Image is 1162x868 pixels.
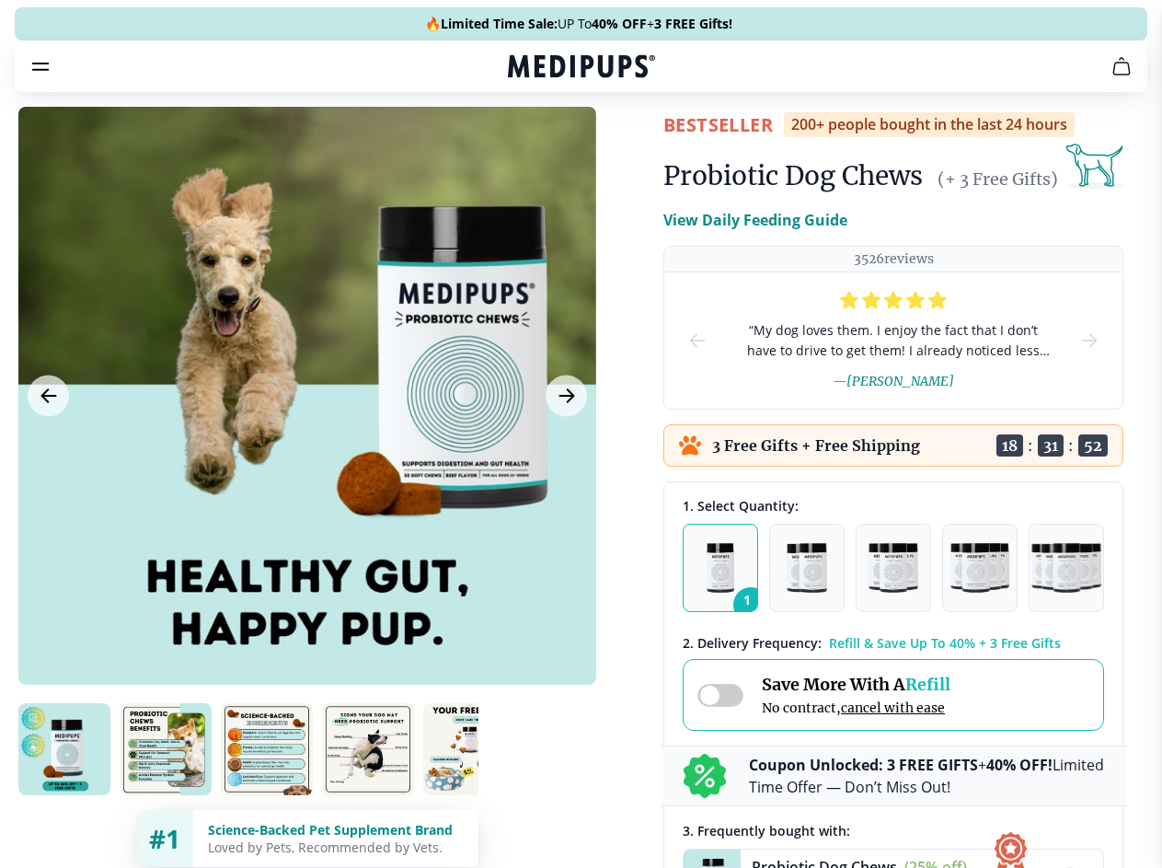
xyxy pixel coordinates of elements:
[905,674,950,695] span: Refill
[423,703,515,795] img: Probiotic Dog Chews | Natural Dog Supplements
[425,15,732,33] span: 🔥 UP To +
[762,674,950,695] span: Save More With A
[29,55,52,77] button: burger-menu
[120,703,212,795] img: Probiotic Dog Chews | Natural Dog Supplements
[1099,44,1144,88] button: cart
[738,320,1049,361] span: “ My dog loves them. I enjoy the fact that I don’t have to drive to get them! I already noticed l...
[683,497,1104,515] div: 1. Select Quantity:
[208,821,464,839] div: Science-Backed Pet Supplement Brand
[749,755,978,775] b: Coupon Unlocked: 3 FREE GIFTS
[1028,436,1033,455] span: :
[733,587,768,622] span: 1
[18,703,110,795] img: Probiotic Dog Chews | Natural Dog Supplements
[854,250,934,268] p: 3526 reviews
[749,754,1104,798] p: + Limited Time Offer — Don’t Miss Out!
[208,839,464,856] div: Loved by Pets, Recommended by Vets.
[829,634,1061,652] span: Refill & Save Up To 40% + 3 Free Gifts
[762,700,950,716] span: No contract,
[663,209,847,231] p: View Daily Feeding Guide
[707,543,735,593] img: Pack of 1 - Natural Dog Supplements
[950,543,1008,593] img: Pack of 4 - Natural Dog Supplements
[787,543,827,593] img: Pack of 2 - Natural Dog Supplements
[683,524,758,612] button: 1
[996,434,1023,457] span: 18
[833,373,954,389] span: — [PERSON_NAME]
[986,755,1053,775] b: 40% OFF!
[508,52,655,84] a: Medipups
[149,821,180,856] span: #1
[938,168,1058,190] span: (+ 3 Free Gifts)
[663,112,773,137] span: BestSeller
[663,159,923,192] h1: Probiotic Dog Chews
[221,703,313,795] img: Probiotic Dog Chews | Natural Dog Supplements
[683,822,850,839] span: 3 . Frequently bought with:
[28,376,69,417] button: Previous Image
[686,272,708,409] button: prev-slide
[1078,272,1100,409] button: next-slide
[869,543,918,593] img: Pack of 3 - Natural Dog Supplements
[1068,436,1074,455] span: :
[322,703,414,795] img: Probiotic Dog Chews | Natural Dog Supplements
[683,634,822,652] span: 2 . Delivery Frequency:
[841,700,945,716] span: cancel with ease
[1078,434,1108,457] span: 52
[546,376,587,417] button: Next Image
[712,436,920,455] p: 3 Free Gifts + Free Shipping
[784,112,1075,137] div: 200+ people bought in the last 24 hours
[1031,543,1102,593] img: Pack of 5 - Natural Dog Supplements
[1038,434,1064,457] span: 31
